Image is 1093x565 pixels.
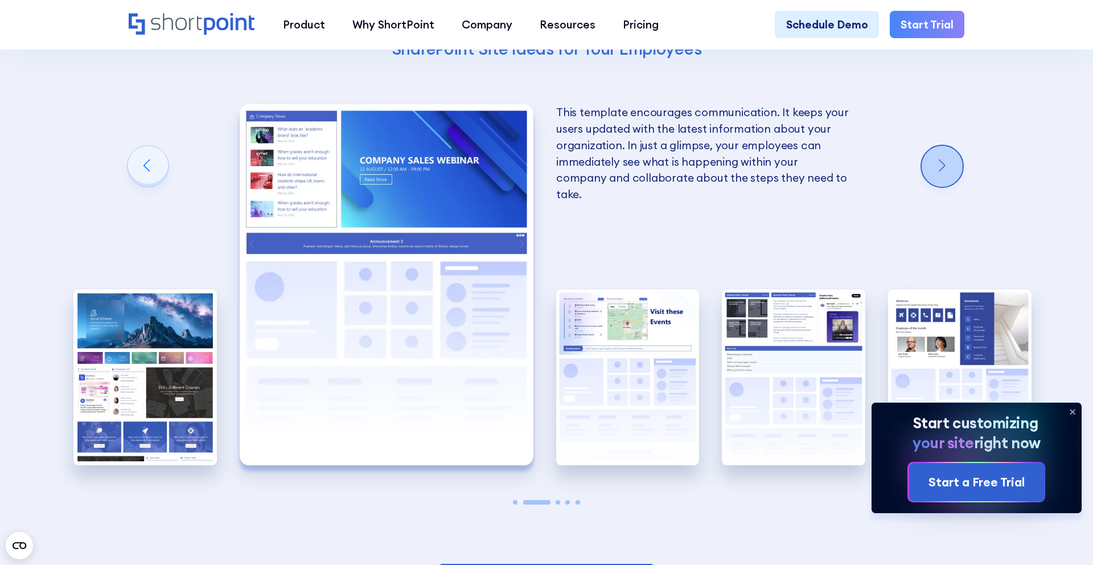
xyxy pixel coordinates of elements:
[576,500,580,505] span: Go to slide 5
[73,289,217,465] img: Best SharePoint Intranet Site Designs
[890,11,964,38] a: Start Trial
[556,500,560,505] span: Go to slide 3
[448,11,526,38] a: Company
[888,289,1032,465] img: HR SharePoint site example for documents
[240,104,533,465] img: HR SharePoint site example for Homepage
[540,17,595,33] div: Resources
[722,289,865,465] img: SharePoint Communication site example for news
[775,11,878,38] a: Schedule Demo
[6,532,33,559] button: Open CMP widget
[73,289,217,465] div: 1 / 5
[462,17,512,33] div: Company
[269,11,339,38] a: Product
[129,13,256,37] a: Home
[523,500,550,505] span: Go to slide 2
[888,289,1032,465] div: 5 / 5
[513,500,517,505] span: Go to slide 1
[922,146,963,187] div: Next slide
[609,11,672,38] a: Pricing
[1036,510,1093,565] iframe: Chat Widget
[722,289,865,465] div: 4 / 5
[283,17,325,33] div: Product
[909,463,1044,501] a: Start a Free Trial
[128,146,169,187] div: Previous slide
[556,104,850,203] p: This template encourages communication. It keeps your users updated with the latest information a...
[240,104,533,465] div: 2 / 5
[556,289,700,465] img: Internal SharePoint site example for company policy
[339,11,448,38] a: Why ShortPoint
[565,500,570,505] span: Go to slide 4
[526,11,609,38] a: Resources
[556,289,700,465] div: 3 / 5
[928,473,1025,492] div: Start a Free Trial
[352,17,434,33] div: Why ShortPoint
[623,17,659,33] div: Pricing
